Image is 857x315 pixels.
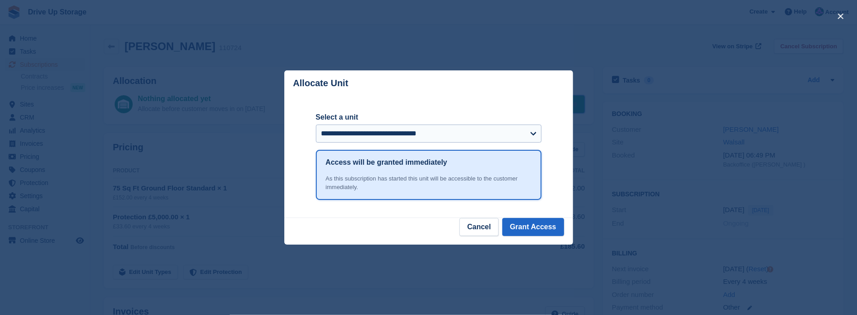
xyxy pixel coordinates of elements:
div: As this subscription has started this unit will be accessible to the customer immediately. [326,174,532,192]
button: close [834,9,848,23]
button: Cancel [459,218,498,236]
p: Allocate Unit [293,78,348,88]
h1: Access will be granted immediately [326,157,447,168]
label: Select a unit [316,112,542,123]
button: Grant Access [502,218,564,236]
